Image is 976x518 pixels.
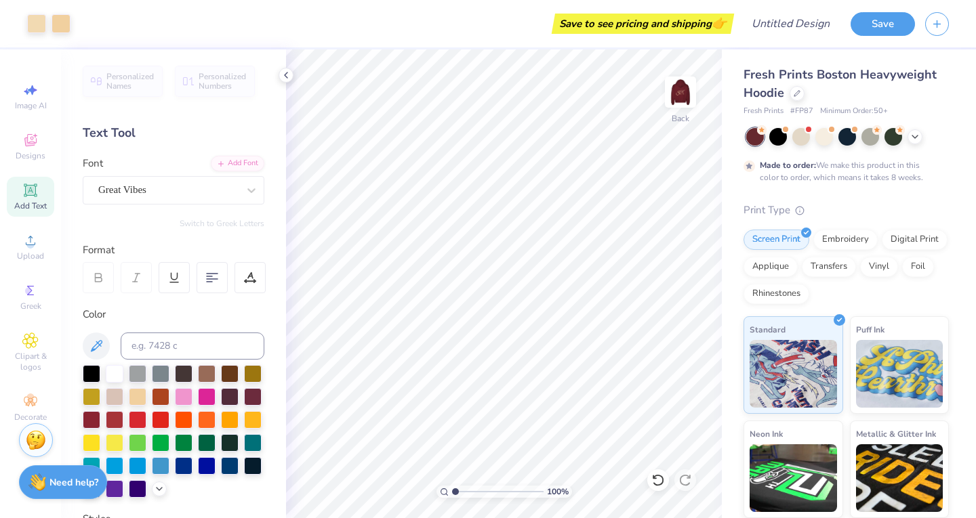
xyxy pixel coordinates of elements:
span: Greek [20,301,41,311]
strong: Made to order: [760,160,816,171]
div: Back [672,112,689,125]
div: We make this product in this color to order, which means it takes 8 weeks. [760,159,927,184]
span: Upload [17,251,44,261]
strong: Need help? [49,476,98,489]
div: Save to see pricing and shipping [555,14,731,34]
button: Save [851,12,915,36]
div: Vinyl [860,257,898,277]
img: Metallic & Glitter Ink [856,444,943,512]
span: Fresh Prints [744,106,784,117]
span: Minimum Order: 50 + [820,106,888,117]
img: Standard [750,340,837,408]
span: Standard [750,322,786,337]
span: Puff Ink [856,322,884,337]
span: Personalized Numbers [199,72,247,91]
label: Font [83,156,103,171]
img: Puff Ink [856,340,943,408]
div: Embroidery [813,230,878,250]
span: Designs [16,150,45,161]
div: Screen Print [744,230,809,250]
span: Image AI [15,100,47,111]
input: Untitled Design [741,10,840,37]
div: Rhinestones [744,284,809,304]
span: Fresh Prints Boston Heavyweight Hoodie [744,66,937,101]
span: 👉 [712,15,727,31]
img: Back [667,79,694,106]
span: Metallic & Glitter Ink [856,427,936,441]
div: Applique [744,257,798,277]
span: 100 % [547,485,569,498]
div: Add Font [211,156,264,171]
span: # FP87 [790,106,813,117]
div: Text Tool [83,124,264,142]
span: Clipart & logos [7,351,54,372]
span: Decorate [14,412,47,423]
div: Digital Print [882,230,948,250]
span: Personalized Names [106,72,155,91]
div: Foil [902,257,934,277]
button: Switch to Greek Letters [180,218,264,229]
div: Transfers [802,257,856,277]
div: Format [83,242,266,258]
div: Color [83,307,264,322]
span: Add Text [14,200,47,211]
input: e.g. 7428 c [121,332,264,360]
div: Print Type [744,202,949,218]
img: Neon Ink [750,444,837,512]
span: Neon Ink [750,427,783,441]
